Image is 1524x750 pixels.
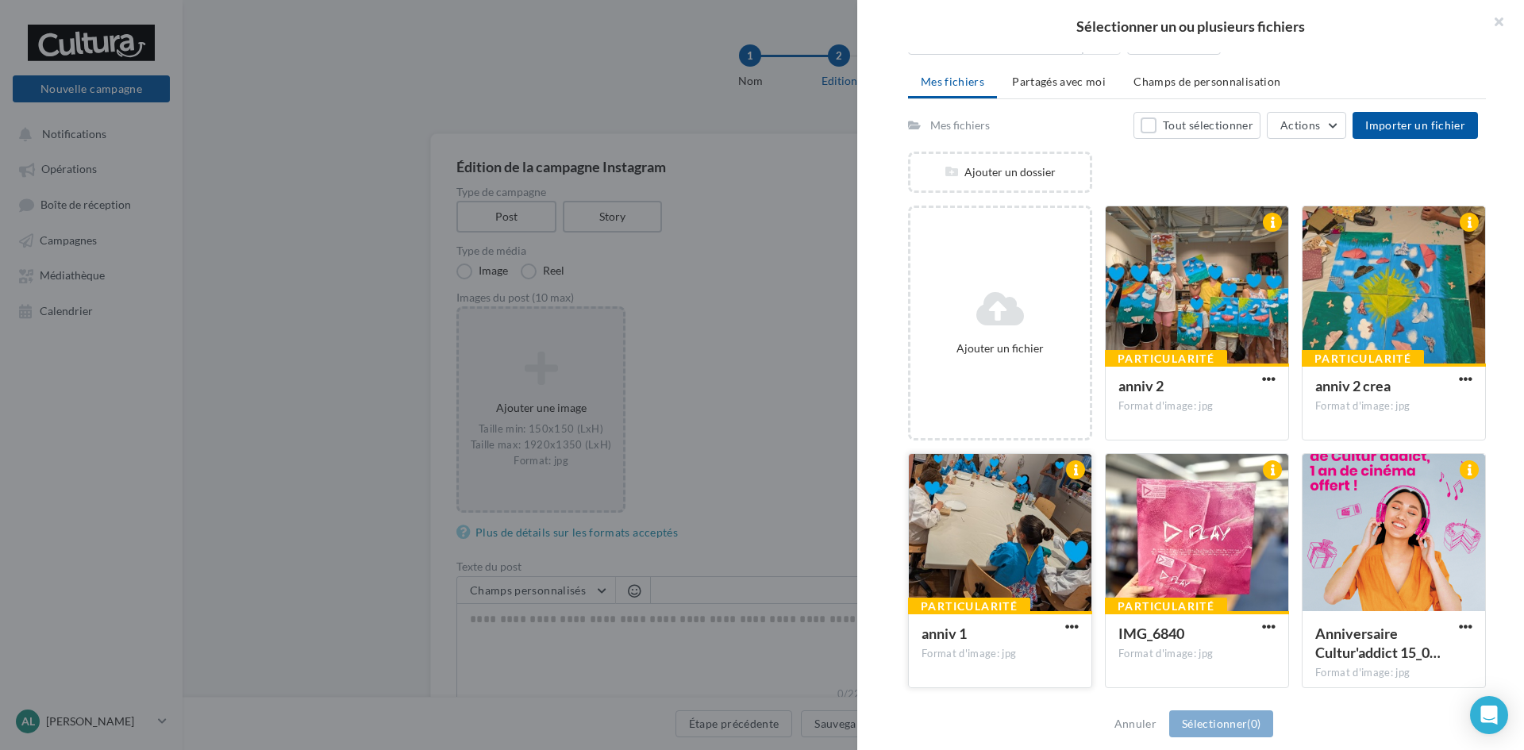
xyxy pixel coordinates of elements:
button: Actions [1267,112,1346,139]
span: Champs de personnalisation [1133,75,1280,88]
span: Mes fichiers [921,75,984,88]
div: Format d'image: jpg [1118,399,1276,413]
span: anniv 2 [1118,377,1164,394]
span: IMG_6840 [1118,625,1184,642]
span: anniv 2 crea [1315,377,1391,394]
span: Anniversaire Cultur'addict 15_09 au 28_09 [1315,625,1441,661]
span: Actions [1280,118,1320,132]
div: Open Intercom Messenger [1470,696,1508,734]
div: Particularité [908,598,1030,615]
span: anniv 1 [922,625,967,642]
span: Importer un fichier [1365,118,1465,132]
div: Format d'image: jpg [1315,399,1472,413]
button: Annuler [1108,714,1163,733]
div: Particularité [1105,350,1227,367]
h2: Sélectionner un ou plusieurs fichiers [883,19,1499,33]
button: Importer un fichier [1353,112,1478,139]
span: (0) [1247,717,1260,730]
button: Tout sélectionner [1133,112,1260,139]
span: Partagés avec moi [1012,75,1106,88]
div: Format d'image: jpg [1118,647,1276,661]
div: Format d'image: jpg [922,647,1079,661]
div: Particularité [1105,598,1227,615]
button: Sélectionner(0) [1169,710,1273,737]
div: Particularité [1302,350,1424,367]
div: Format d'image: jpg [1315,666,1472,680]
div: Mes fichiers [930,117,990,133]
div: Ajouter un fichier [917,340,1083,356]
div: Ajouter un dossier [910,164,1090,180]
